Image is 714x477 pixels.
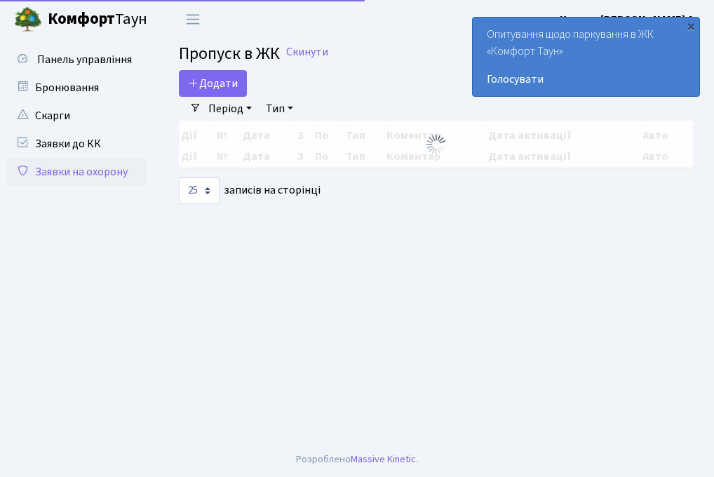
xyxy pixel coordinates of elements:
[487,71,685,88] a: Голосувати
[179,70,247,97] a: Додати
[296,452,418,467] div: Розроблено .
[560,12,697,27] b: Цитрус [PERSON_NAME] А.
[684,19,698,33] div: ×
[473,18,699,96] div: Опитування щодо паркування в ЖК «Комфорт Таун»
[14,6,42,34] img: logo.png
[560,11,697,28] a: Цитрус [PERSON_NAME] А.
[7,158,147,186] a: Заявки на охорону
[351,452,416,466] a: Massive Kinetic
[260,97,299,121] a: Тип
[175,8,210,31] button: Переключити навігацію
[7,46,147,74] a: Панель управління
[7,130,147,158] a: Заявки до КК
[179,177,220,204] select: записів на сторінці
[188,76,238,91] span: Додати
[48,8,115,30] b: Комфорт
[179,177,321,204] label: записів на сторінці
[48,8,147,32] span: Таун
[7,102,147,130] a: Скарги
[286,46,328,59] a: Скинути
[179,41,280,66] span: Пропуск в ЖК
[37,52,132,67] span: Панель управління
[7,74,147,102] a: Бронювання
[425,133,447,156] img: Обробка...
[203,97,257,121] a: Період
